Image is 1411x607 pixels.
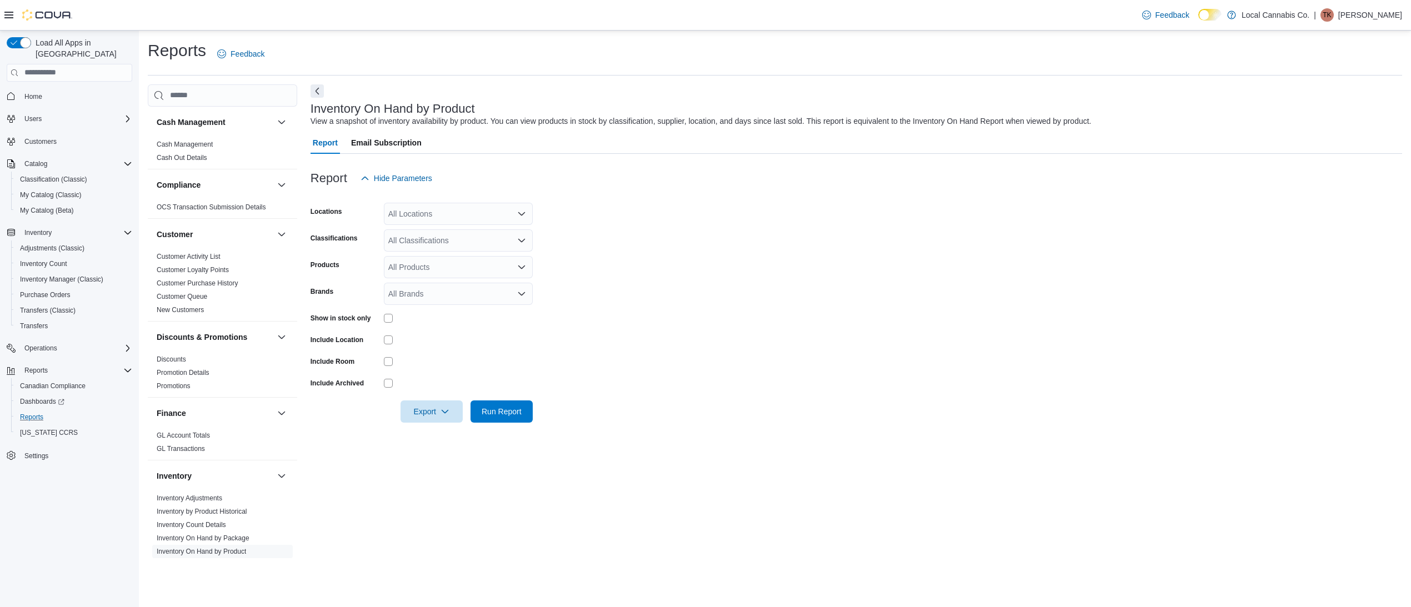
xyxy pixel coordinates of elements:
[11,187,137,203] button: My Catalog (Classic)
[275,228,288,241] button: Customer
[148,200,297,218] div: Compliance
[157,229,273,240] button: Customer
[157,470,273,481] button: Inventory
[1242,8,1309,22] p: Local Cannabis Co.
[157,306,204,314] a: New Customers
[157,229,193,240] h3: Customer
[157,140,213,149] span: Cash Management
[16,426,132,439] span: Washington CCRS
[157,179,273,190] button: Compliance
[148,429,297,460] div: Finance
[213,43,269,65] a: Feedback
[22,9,72,21] img: Cova
[157,548,246,555] a: Inventory On Hand by Product
[24,344,57,353] span: Operations
[2,447,137,463] button: Settings
[157,547,246,556] span: Inventory On Hand by Product
[24,114,42,123] span: Users
[20,342,132,355] span: Operations
[313,132,338,154] span: Report
[157,203,266,211] a: OCS Transaction Submission Details
[157,203,266,212] span: OCS Transaction Submission Details
[11,425,137,440] button: [US_STATE] CCRS
[2,340,137,356] button: Operations
[16,242,132,255] span: Adjustments (Classic)
[148,39,206,62] h1: Reports
[20,428,78,437] span: [US_STATE] CCRS
[148,138,297,169] div: Cash Management
[16,426,82,439] a: [US_STATE] CCRS
[275,330,288,344] button: Discounts & Promotions
[356,167,437,189] button: Hide Parameters
[24,452,48,460] span: Settings
[2,225,137,240] button: Inventory
[517,289,526,298] button: Open list of options
[11,394,137,409] a: Dashboards
[24,92,42,101] span: Home
[157,382,191,390] a: Promotions
[157,534,249,542] a: Inventory On Hand by Package
[157,292,207,301] span: Customer Queue
[157,445,205,453] a: GL Transactions
[157,153,207,162] span: Cash Out Details
[11,240,137,256] button: Adjustments (Classic)
[157,470,192,481] h3: Inventory
[16,395,132,408] span: Dashboards
[20,226,56,239] button: Inventory
[16,188,132,202] span: My Catalog (Classic)
[2,88,137,104] button: Home
[157,561,224,569] a: Inventory Transactions
[157,444,205,453] span: GL Transactions
[2,156,137,172] button: Catalog
[16,319,132,333] span: Transfers
[20,206,74,215] span: My Catalog (Beta)
[157,408,186,419] h3: Finance
[311,379,364,388] label: Include Archived
[157,332,273,343] button: Discounts & Promotions
[351,132,422,154] span: Email Subscription
[2,111,137,127] button: Users
[16,204,78,217] a: My Catalog (Beta)
[275,116,288,129] button: Cash Management
[157,431,210,440] span: GL Account Totals
[16,173,92,186] a: Classification (Classic)
[157,117,226,128] h3: Cash Management
[157,521,226,529] a: Inventory Count Details
[20,157,52,170] button: Catalog
[20,244,84,253] span: Adjustments (Classic)
[24,137,57,146] span: Customers
[20,175,87,184] span: Classification (Classic)
[16,242,89,255] a: Adjustments (Classic)
[148,353,297,397] div: Discounts & Promotions
[20,112,46,126] button: Users
[24,159,47,168] span: Catalog
[157,265,229,274] span: Customer Loyalty Points
[311,234,358,243] label: Classifications
[20,275,103,284] span: Inventory Manager (Classic)
[16,379,132,393] span: Canadian Compliance
[157,117,273,128] button: Cash Management
[157,355,186,364] span: Discounts
[311,102,475,116] h3: Inventory On Hand by Product
[20,259,67,268] span: Inventory Count
[20,342,62,355] button: Operations
[471,400,533,423] button: Run Report
[20,135,61,148] a: Customers
[1138,4,1194,26] a: Feedback
[16,204,132,217] span: My Catalog (Beta)
[16,257,72,270] a: Inventory Count
[16,379,90,393] a: Canadian Compliance
[148,250,297,321] div: Customer
[517,236,526,245] button: Open list of options
[157,432,210,439] a: GL Account Totals
[157,534,249,543] span: Inventory On Hand by Package
[20,89,132,103] span: Home
[16,410,48,424] a: Reports
[157,507,247,516] span: Inventory by Product Historical
[1198,9,1222,21] input: Dark Mode
[374,173,432,184] span: Hide Parameters
[157,305,204,314] span: New Customers
[157,494,222,502] a: Inventory Adjustments
[157,279,238,287] a: Customer Purchase History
